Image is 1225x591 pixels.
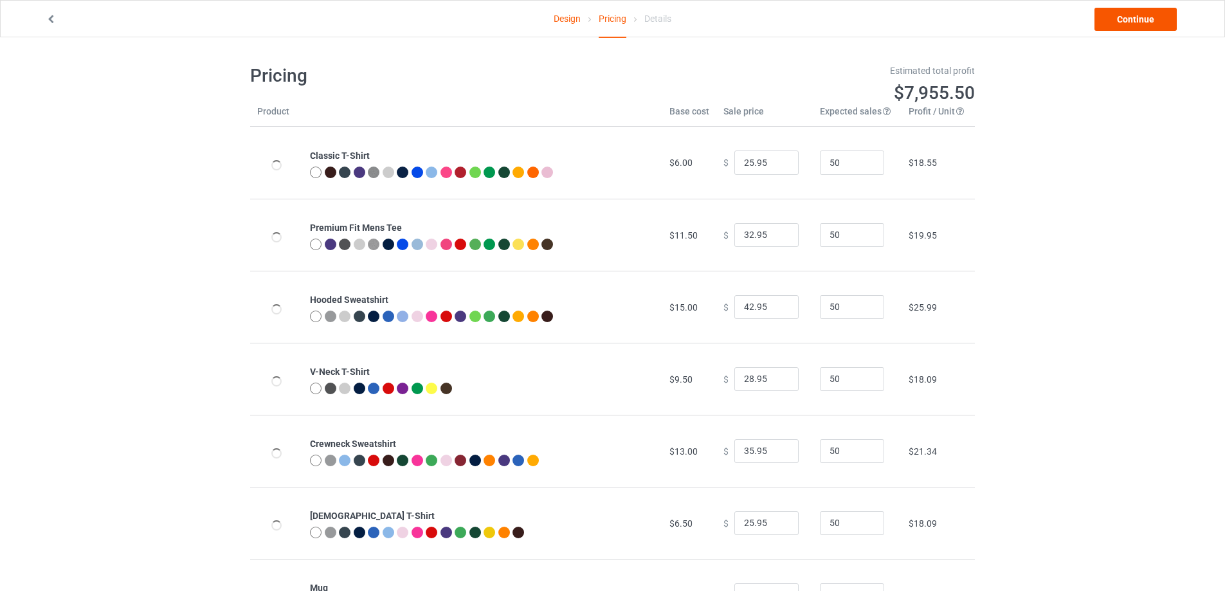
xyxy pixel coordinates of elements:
[669,302,698,313] span: $15.00
[723,518,729,528] span: $
[669,230,698,241] span: $11.50
[310,223,402,233] b: Premium Fit Mens Tee
[368,239,379,250] img: heather_texture.png
[716,105,813,127] th: Sale price
[909,158,937,168] span: $18.55
[723,158,729,168] span: $
[310,439,396,449] b: Crewneck Sweatshirt
[909,302,937,313] span: $25.99
[723,230,729,240] span: $
[669,374,693,385] span: $9.50
[909,518,937,529] span: $18.09
[662,105,716,127] th: Base cost
[909,230,937,241] span: $19.95
[250,105,303,127] th: Product
[669,446,698,457] span: $13.00
[250,64,604,87] h1: Pricing
[902,105,975,127] th: Profit / Unit
[554,1,581,37] a: Design
[310,295,388,305] b: Hooded Sweatshirt
[909,446,937,457] span: $21.34
[310,511,435,521] b: [DEMOGRAPHIC_DATA] T-Shirt
[813,105,902,127] th: Expected sales
[723,446,729,456] span: $
[622,64,975,77] div: Estimated total profit
[723,374,729,384] span: $
[368,167,379,178] img: heather_texture.png
[310,150,370,161] b: Classic T-Shirt
[909,374,937,385] span: $18.09
[723,302,729,312] span: $
[669,158,693,168] span: $6.00
[669,518,693,529] span: $6.50
[644,1,671,37] div: Details
[310,367,370,377] b: V-Neck T-Shirt
[894,82,975,104] span: $7,955.50
[599,1,626,38] div: Pricing
[1094,8,1177,31] a: Continue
